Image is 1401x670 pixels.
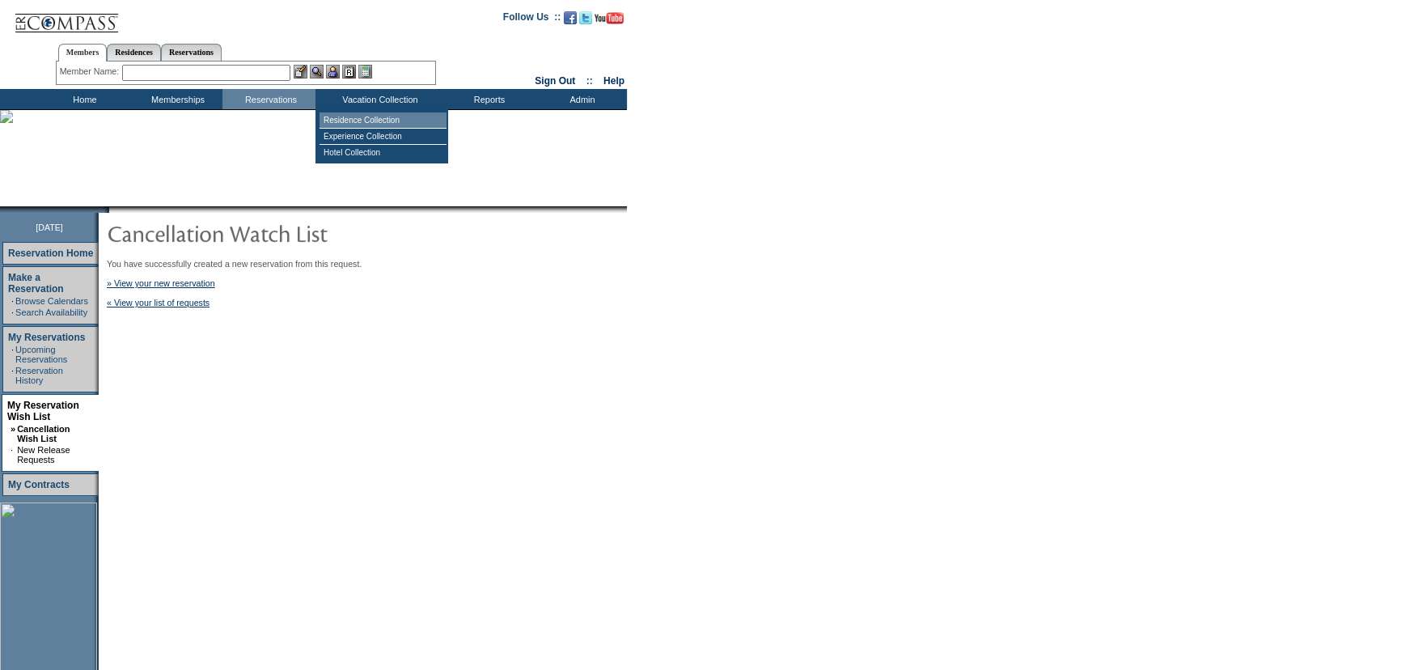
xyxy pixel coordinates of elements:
img: View [310,65,324,78]
a: Sign Out [535,75,575,87]
b: » [11,424,15,434]
img: Impersonate [326,65,340,78]
a: » View your new reservation [107,278,215,288]
td: Follow Us :: [503,10,561,29]
img: Subscribe to our YouTube Channel [595,12,624,24]
div: Member Name: [60,65,122,78]
td: · [11,307,14,317]
img: Follow us on Twitter [579,11,592,24]
td: Residence Collection [320,112,447,129]
span: [DATE] [36,223,63,232]
td: · [11,345,14,364]
a: Upcoming Reservations [15,345,67,364]
img: promoShadowLeftCorner.gif [104,206,109,213]
a: Reservation History [15,366,63,385]
img: pgTtlCancellationNotification.gif [107,217,430,249]
td: · [11,296,14,306]
a: Members [58,44,108,61]
a: Cancellation Wish List [17,424,70,443]
img: b_edit.gif [294,65,307,78]
img: Reservations [342,65,356,78]
img: blank.gif [109,206,111,213]
a: Residences [107,44,161,61]
a: My Reservations [8,332,85,343]
td: Reservations [222,89,315,109]
td: Hotel Collection [320,145,447,160]
td: Home [36,89,129,109]
a: My Contracts [8,479,70,490]
td: Experience Collection [320,129,447,145]
a: Browse Calendars [15,296,88,306]
td: Reports [441,89,534,109]
a: Help [603,75,624,87]
a: Follow us on Twitter [579,16,592,26]
a: Reservations [161,44,222,61]
td: · [11,445,15,464]
td: · [11,366,14,385]
img: b_calculator.gif [358,65,372,78]
a: Make a Reservation [8,272,64,295]
span: :: [586,75,593,87]
a: Reservation Home [8,248,93,259]
a: Subscribe to our YouTube Channel [595,16,624,26]
a: Become our fan on Facebook [564,16,577,26]
td: Memberships [129,89,222,109]
a: My Reservation Wish List [7,400,79,422]
img: Become our fan on Facebook [564,11,577,24]
td: Vacation Collection [315,89,441,109]
td: Admin [534,89,627,109]
a: « View your list of requests [107,298,210,307]
a: Search Availability [15,307,87,317]
a: New Release Requests [17,445,70,464]
span: You have successfully created a new reservation from this request. [107,259,362,269]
